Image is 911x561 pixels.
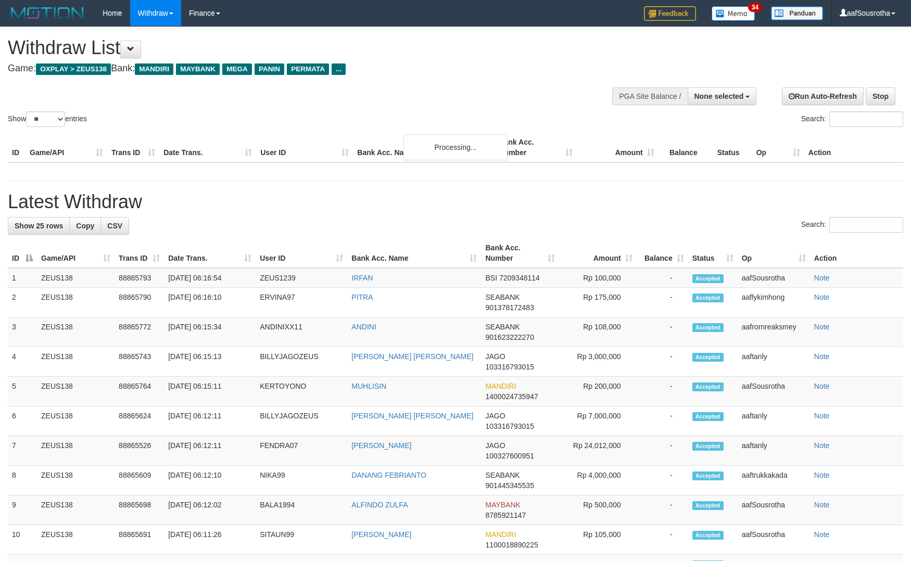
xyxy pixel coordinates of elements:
td: 2 [8,288,37,317]
td: Rp 3,000,000 [559,347,637,377]
span: Copy 1400024735947 to clipboard [485,392,538,401]
th: Status [713,133,752,162]
span: ... [332,63,346,75]
td: [DATE] 06:12:10 [164,466,256,495]
span: Copy 7209348114 to clipboard [499,274,540,282]
a: [PERSON_NAME] [351,530,411,539]
td: [DATE] 06:16:10 [164,288,256,317]
td: aafrornreaksmey [738,317,810,347]
td: FENDRA07 [256,436,347,466]
a: DANANG FEBRIANTO [351,471,426,479]
a: CSV [100,217,129,235]
a: ANDINI [351,323,376,331]
th: Balance [659,133,713,162]
span: MEGA [222,63,252,75]
a: Note [814,501,830,509]
span: JAGO [485,352,505,361]
a: Note [814,471,830,479]
button: None selected [688,87,757,105]
span: Accepted [692,501,724,510]
td: Rp 175,000 [559,288,637,317]
img: Button%20Memo.svg [712,6,755,21]
div: PGA Site Balance / [612,87,687,105]
td: 88865609 [115,466,164,495]
td: 88865743 [115,347,164,377]
span: PERMATA [287,63,329,75]
span: Accepted [692,531,724,540]
td: 3 [8,317,37,347]
span: JAGO [485,441,505,450]
span: Copy 901623222270 to clipboard [485,333,534,341]
td: Rp 108,000 [559,317,637,347]
img: panduan.png [771,6,823,20]
th: Date Trans.: activate to sort column ascending [164,238,256,268]
a: MUHLISIN [351,382,386,390]
td: aafSousrotha [738,525,810,555]
img: Feedback.jpg [644,6,696,21]
span: Accepted [692,353,724,362]
td: [DATE] 06:12:02 [164,495,256,525]
a: Note [814,382,830,390]
h4: Game: Bank: [8,63,597,74]
span: Accepted [692,274,724,283]
h1: Latest Withdraw [8,192,903,212]
span: Copy [76,222,94,230]
span: PANIN [255,63,284,75]
td: - [637,436,688,466]
span: Copy 100327600951 to clipboard [485,452,534,460]
td: - [637,288,688,317]
td: 88865526 [115,436,164,466]
td: BILLYJAGOZEUS [256,406,347,436]
label: Show entries [8,111,87,127]
td: ANDINIXX11 [256,317,347,347]
td: ZEUS138 [37,317,115,347]
a: Show 25 rows [8,217,70,235]
td: BILLYJAGOZEUS [256,347,347,377]
th: Action [804,133,903,162]
td: - [637,317,688,347]
select: Showentries [26,111,65,127]
a: Note [814,274,830,282]
span: MAYBANK [176,63,220,75]
td: ZEUS138 [37,347,115,377]
span: Accepted [692,382,724,391]
th: Amount [577,133,659,162]
th: Bank Acc. Number [495,133,576,162]
td: ZEUS1239 [256,268,347,288]
th: Action [810,238,903,268]
td: [DATE] 06:11:26 [164,525,256,555]
td: 88865624 [115,406,164,436]
td: NIKA99 [256,466,347,495]
a: Note [814,352,830,361]
div: Processing... [403,134,508,160]
th: Op: activate to sort column ascending [738,238,810,268]
a: Run Auto-Refresh [782,87,864,105]
td: 1 [8,268,37,288]
a: PITRA [351,293,373,301]
td: aafSousrotha [738,268,810,288]
th: Bank Acc. Name [353,133,495,162]
a: Note [814,412,830,420]
th: Game/API [26,133,107,162]
td: [DATE] 06:12:11 [164,406,256,436]
td: - [637,377,688,406]
th: Status: activate to sort column ascending [688,238,738,268]
td: 88865764 [115,377,164,406]
span: BSI [485,274,497,282]
td: [DATE] 06:12:11 [164,436,256,466]
td: 88865793 [115,268,164,288]
td: - [637,466,688,495]
th: ID: activate to sort column descending [8,238,37,268]
td: [DATE] 06:15:11 [164,377,256,406]
a: ALFINDO ZULFA [351,501,408,509]
td: aaftanly [738,347,810,377]
td: [DATE] 06:15:34 [164,317,256,347]
th: Trans ID: activate to sort column ascending [115,238,164,268]
td: 88865772 [115,317,164,347]
input: Search: [829,217,903,233]
td: ZEUS138 [37,268,115,288]
td: ZEUS138 [37,466,115,495]
td: ZEUS138 [37,406,115,436]
td: Rp 24,012,000 [559,436,637,466]
th: Bank Acc. Number: activate to sort column ascending [481,238,559,268]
